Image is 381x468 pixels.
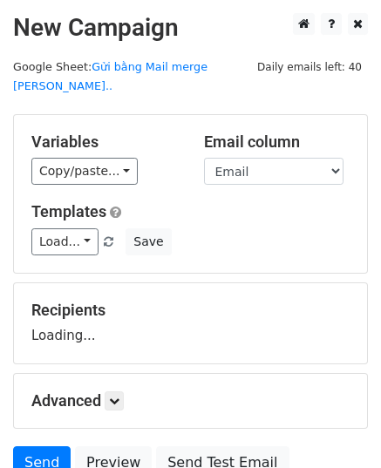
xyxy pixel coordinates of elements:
small: Google Sheet: [13,60,208,93]
h5: Email column [204,132,350,152]
button: Save [126,228,171,255]
a: Templates [31,202,106,220]
a: Copy/paste... [31,158,138,185]
h5: Variables [31,132,178,152]
h5: Advanced [31,391,350,410]
h2: New Campaign [13,13,368,43]
a: Gửi bằng Mail merge [PERSON_NAME].. [13,60,208,93]
div: Loading... [31,301,350,346]
h5: Recipients [31,301,350,320]
a: Daily emails left: 40 [251,60,368,73]
a: Load... [31,228,99,255]
span: Daily emails left: 40 [251,58,368,77]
